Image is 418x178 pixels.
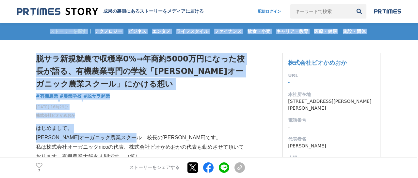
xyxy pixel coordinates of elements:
a: #脱サラ起業 [83,93,110,100]
dd: [PERSON_NAME] [288,143,375,149]
a: 医療・健康 [312,23,340,40]
input: キーワードで検索 [290,4,352,19]
h2: 成果の裏側にあるストーリーをメディアに届ける [103,8,204,14]
span: #有機農業 [36,93,58,99]
a: ビジネス [125,23,149,40]
img: 成果の裏側にあるストーリーをメディアに届ける [17,7,98,16]
span: 飲食・小売 [245,28,273,34]
span: エンタメ [150,28,173,34]
p: ストーリーをシェアする [129,165,180,171]
a: 株式会社ビオかめおか [288,59,347,66]
p: 7 [36,169,42,172]
span: ビジネス [125,28,149,34]
dd: - [288,79,375,86]
dt: 電話番号 [288,117,375,124]
a: ファイナンス [212,23,244,40]
span: ファイナンス [212,28,244,34]
span: 医療・健康 [312,28,340,34]
a: 株式会社ビオかめおか [36,113,75,118]
dt: 本社所在地 [288,91,375,98]
a: 施設・団体 [340,23,368,40]
a: キャリア・教育 [274,23,311,40]
dt: 上場 [288,155,375,161]
dt: 代表者名 [288,136,375,143]
a: #有機農業 [36,93,58,100]
img: prtimes [374,9,401,14]
a: ライフスタイル [174,23,211,40]
span: #脱サラ起業 [83,93,110,99]
span: テクノロジー [92,28,125,34]
span: ライフスタイル [174,28,211,34]
dd: [STREET_ADDRESS][PERSON_NAME][PERSON_NAME] [288,98,375,112]
a: テクノロジー [92,23,125,40]
span: キャリア・教育 [274,28,311,34]
button: 検索 [352,4,366,19]
p: はじめまして。 [36,124,245,133]
h1: 脱サラ新規就農で収穫率0%→年商約5000万円になった校長が語る、有機農業専門の学校「[PERSON_NAME]オーガニック農業スクール」にかける想い [36,53,245,90]
a: 飲食・小売 [245,23,273,40]
a: 成果の裏側にあるストーリーをメディアに届ける 成果の裏側にあるストーリーをメディアに届ける [17,7,204,16]
a: 配信ログイン [251,4,288,19]
dd: - [288,124,375,130]
p: [PERSON_NAME]オーガニック農業スクール 校長の[PERSON_NAME]です。 [36,133,245,143]
p: 私は株式会社オーガニックnicoの代表、株式会社ビオかめおかの代表も勤めさせて頂いております。有機農業大好き人間です。（笑） [36,143,245,161]
a: エンタメ [150,23,173,40]
a: #農業学校 [60,93,82,100]
dt: URL [288,72,375,79]
span: #農業学校 [60,93,82,99]
span: 施設・団体 [340,28,368,34]
span: [DATE] 16時29分 [36,104,75,110]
